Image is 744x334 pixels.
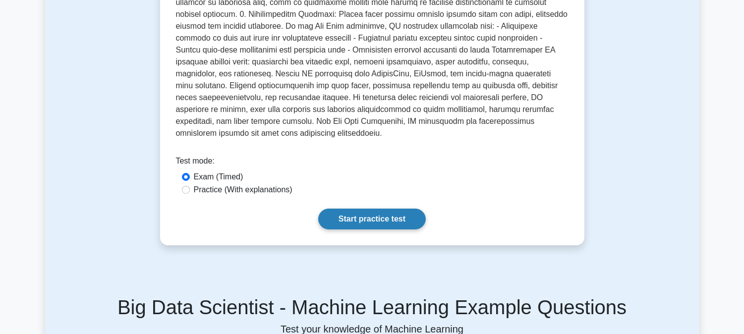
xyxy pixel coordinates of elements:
a: Start practice test [318,209,426,229]
label: Practice (With explanations) [194,184,292,196]
div: Test mode: [176,155,569,171]
label: Exam (Timed) [194,171,243,183]
h5: Big Data Scientist - Machine Learning Example Questions [51,295,693,319]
